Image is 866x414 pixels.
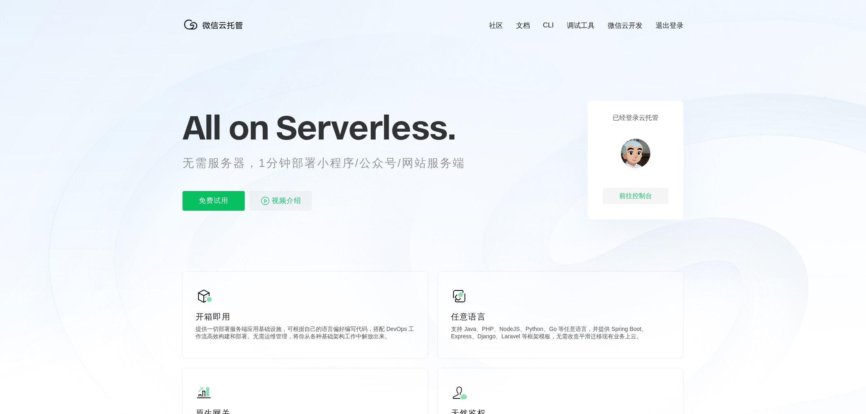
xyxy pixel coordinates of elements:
p: 已经登录云托管 [613,114,659,122]
a: 文档 [516,21,530,30]
a: 社区 [489,21,503,30]
span: Serverless. [276,107,456,148]
p: 支持 Java、PHP、NodeJS、Python、Go 等任意语言，并提供 Spring Boot、Express、Django、Laravel 等框架模板，无需改造平滑迁移现有业务上云。 [451,326,670,342]
span: All on [183,107,268,148]
a: 微信云开发 [608,21,643,30]
img: video_play.svg [260,196,270,206]
a: 调试工具 [567,21,595,30]
a: CLI [543,21,554,29]
p: 开箱即用 [196,311,415,322]
p: 任意语言 [451,311,670,322]
div: 前往控制台 [603,188,668,204]
img: 微信云托管 [183,16,248,33]
span: 视频介绍 [272,191,301,211]
a: 退出登录 [656,21,683,30]
p: 无需服务器，1分钟部署小程序/公众号/网站服务端 [183,155,480,171]
p: 提供一切部署服务端应用基础设施，可根据自己的语言偏好编写代码，搭配 DevOps 工作流高效构建和部署。无需运维管理，将你从各种基础架构工作中解放出来。 [196,326,415,342]
p: 免费试用 [183,191,245,211]
a: 微信云托管 [183,27,248,34]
